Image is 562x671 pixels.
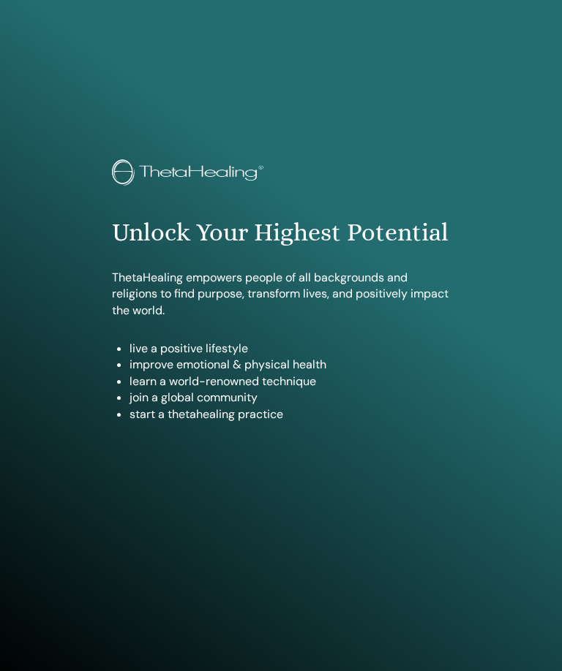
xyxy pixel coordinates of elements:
[130,390,450,406] li: join a global community
[130,341,450,357] li: live a positive lifestyle
[130,374,450,390] li: learn a world-renowned technique
[130,357,450,373] li: improve emotional & physical health
[112,270,450,319] p: ThetaHealing empowers people of all backgrounds and religions to find purpose, transform lives, a...
[130,406,450,422] li: start a thetahealing practice
[112,218,450,248] h1: Unlock Your Highest Potential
